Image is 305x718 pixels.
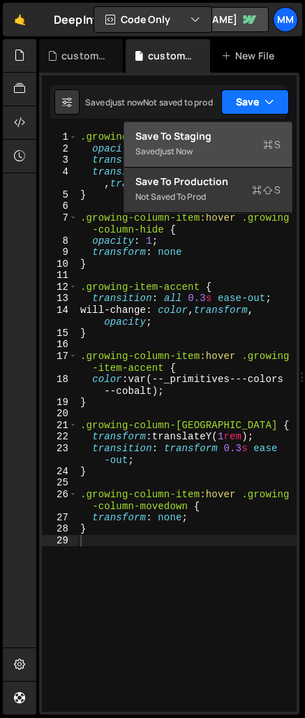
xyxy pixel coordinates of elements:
[54,11,117,28] div: DeepIntent
[42,154,77,166] div: 3
[42,512,77,524] div: 27
[42,397,77,409] div: 19
[94,7,211,32] button: Code Only
[42,535,77,547] div: 29
[42,328,77,339] div: 15
[42,408,77,420] div: 20
[263,138,281,152] span: S
[42,420,77,432] div: 21
[42,212,77,235] div: 7
[42,166,77,189] div: 4
[135,143,281,160] div: Saved
[61,49,106,63] div: custom.js
[3,3,37,36] a: 🤙
[42,305,77,328] div: 14
[42,293,77,305] div: 13
[160,145,193,157] div: just now
[143,96,213,108] div: Not saved to prod
[42,258,77,270] div: 10
[135,129,281,143] div: Save to Staging
[42,339,77,351] div: 16
[42,443,77,466] div: 23
[124,122,292,168] button: Save to StagingS Savedjust now
[124,168,292,213] button: Save to ProductionS Not saved to prod
[42,374,77,397] div: 18
[110,96,143,108] div: just now
[42,131,77,143] div: 1
[42,431,77,443] div: 22
[42,235,77,247] div: 8
[148,49,193,63] div: custom.css
[42,247,77,258] div: 9
[42,477,77,489] div: 25
[42,189,77,201] div: 5
[135,189,281,205] div: Not saved to prod
[273,7,298,32] a: mm
[221,89,289,115] button: Save
[42,200,77,212] div: 6
[42,143,77,155] div: 2
[221,49,280,63] div: New File
[42,270,77,281] div: 11
[42,523,77,535] div: 28
[42,351,77,374] div: 17
[42,489,77,512] div: 26
[42,281,77,293] div: 12
[252,183,281,197] span: S
[85,96,143,108] div: Saved
[135,175,281,189] div: Save to Production
[42,466,77,478] div: 24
